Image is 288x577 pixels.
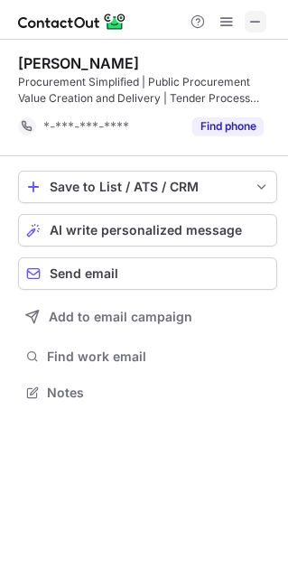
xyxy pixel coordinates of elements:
button: Find work email [18,344,277,369]
span: Find work email [47,349,270,365]
button: save-profile-one-click [18,171,277,203]
span: Add to email campaign [49,310,192,324]
button: Send email [18,257,277,290]
img: ContactOut v5.3.10 [18,11,126,33]
button: Notes [18,380,277,405]
span: Notes [47,385,270,401]
span: AI write personalized message [50,223,242,237]
button: AI write personalized message [18,214,277,247]
div: [PERSON_NAME] [18,54,139,72]
span: Send email [50,266,118,281]
div: Save to List / ATS / CRM [50,180,246,194]
button: Add to email campaign [18,301,277,333]
button: Reveal Button [192,117,264,135]
div: Procurement Simplified | Public Procurement Value Creation and Delivery | Tender Process Design [18,74,277,107]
